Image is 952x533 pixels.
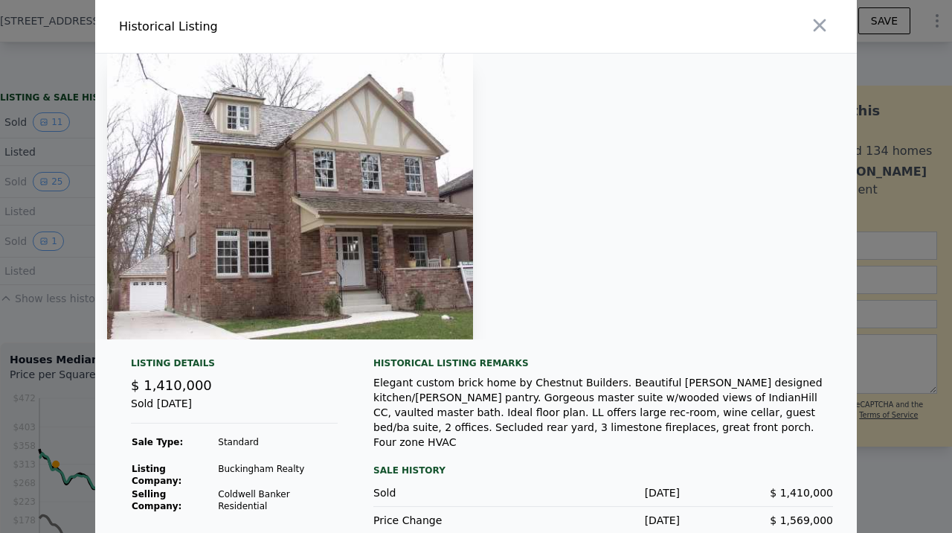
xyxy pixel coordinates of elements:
[527,485,680,500] div: [DATE]
[107,54,473,339] img: Property Img
[373,462,833,479] div: Sale History
[770,514,833,526] span: $ 1,569,000
[527,513,680,528] div: [DATE]
[373,357,833,369] div: Historical Listing remarks
[770,487,833,499] span: $ 1,410,000
[217,488,338,513] td: Coldwell Banker Residential
[217,435,338,449] td: Standard
[217,462,338,488] td: Buckingham Realty
[373,513,527,528] div: Price Change
[131,357,338,375] div: Listing Details
[131,377,212,393] span: $ 1,410,000
[119,18,470,36] div: Historical Listing
[373,485,527,500] div: Sold
[132,437,183,447] strong: Sale Type:
[373,375,833,450] div: Elegant custom brick home by Chestnut Builders. Beautiful [PERSON_NAME] designed kitchen/[PERSON_...
[131,396,338,424] div: Sold [DATE]
[132,464,181,486] strong: Listing Company:
[132,489,181,511] strong: Selling Company:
